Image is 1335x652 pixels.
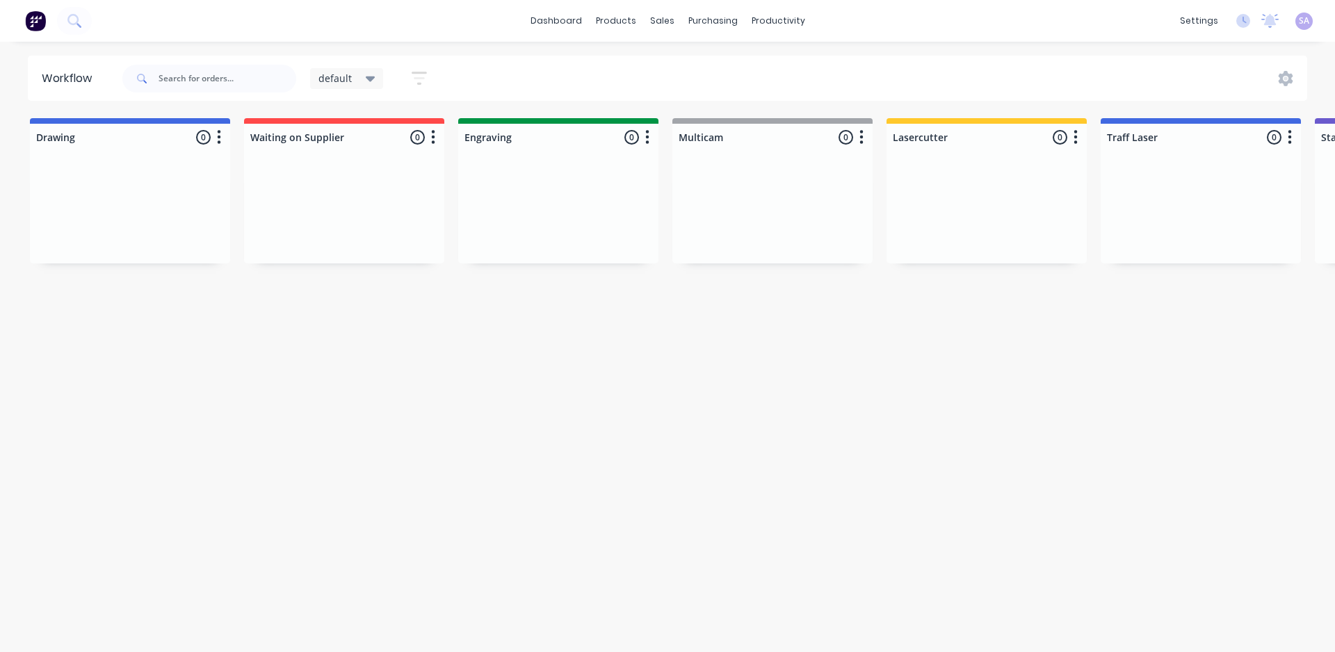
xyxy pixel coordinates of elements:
span: default [318,71,352,85]
a: dashboard [524,10,589,31]
div: products [589,10,643,31]
div: sales [643,10,681,31]
div: purchasing [681,10,745,31]
img: Factory [25,10,46,31]
div: Workflow [42,70,99,87]
span: SA [1299,15,1309,27]
div: settings [1173,10,1225,31]
div: productivity [745,10,812,31]
input: Search for orders... [159,65,296,92]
